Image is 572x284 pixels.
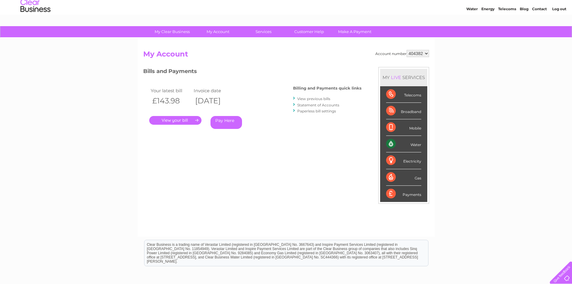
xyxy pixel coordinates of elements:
[293,86,362,90] h4: Billing and Payments quick links
[386,119,421,136] div: Mobile
[386,152,421,169] div: Electricity
[380,69,427,86] div: MY SERVICES
[147,26,197,37] a: My Clear Business
[330,26,380,37] a: Make A Payment
[284,26,334,37] a: Customer Help
[297,96,330,101] a: View previous bills
[297,109,336,113] a: Paperless bill settings
[210,116,242,129] a: Pay Here
[466,26,478,30] a: Water
[193,26,243,37] a: My Account
[520,26,528,30] a: Blog
[532,26,547,30] a: Contact
[143,50,429,61] h2: My Account
[143,67,362,78] h3: Bills and Payments
[297,103,339,107] a: Statement of Accounts
[386,86,421,103] div: Telecoms
[192,87,235,95] td: Invoice date
[459,3,500,11] a: 0333 014 3131
[552,26,566,30] a: Log out
[239,26,288,37] a: Services
[386,136,421,152] div: Water
[149,116,201,125] a: .
[386,103,421,119] div: Broadband
[149,87,192,95] td: Your latest bill
[20,16,51,34] img: logo.png
[386,169,421,186] div: Gas
[386,186,421,202] div: Payments
[481,26,495,30] a: Energy
[375,50,429,57] div: Account number
[192,95,235,107] th: [DATE]
[390,75,402,80] div: LIVE
[498,26,516,30] a: Telecoms
[149,95,192,107] th: £143.98
[144,3,428,29] div: Clear Business is a trading name of Verastar Limited (registered in [GEOGRAPHIC_DATA] No. 3667643...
